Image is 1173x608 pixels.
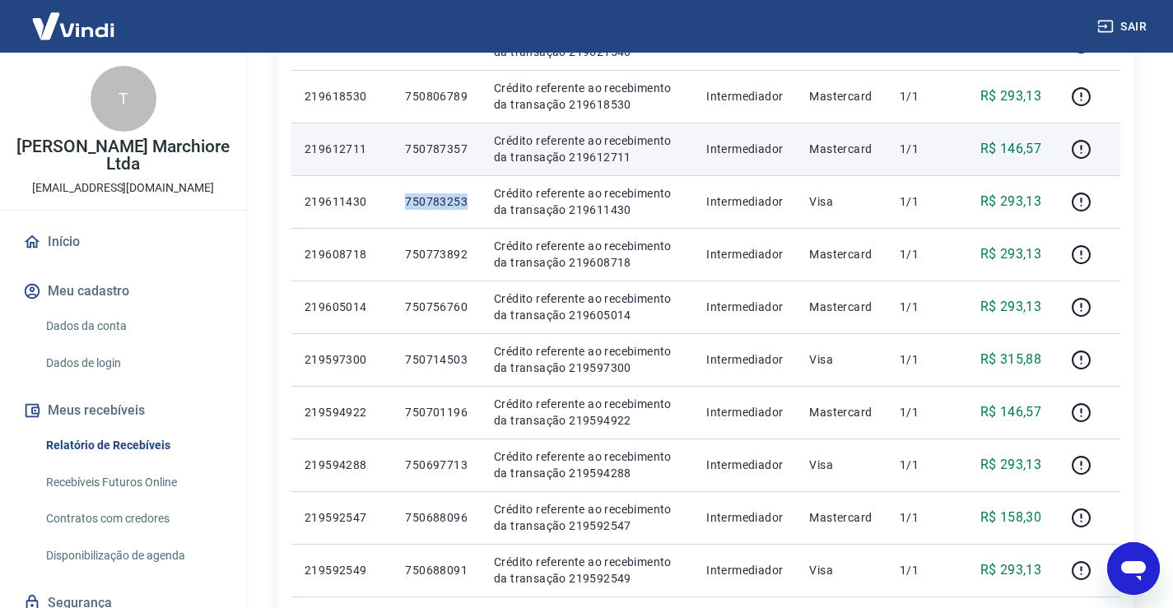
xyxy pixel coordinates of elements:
[809,193,873,210] p: Visa
[980,86,1042,106] p: R$ 293,13
[900,509,948,526] p: 1/1
[980,508,1042,527] p: R$ 158,30
[305,299,379,315] p: 219605014
[809,351,873,368] p: Visa
[706,509,783,526] p: Intermediador
[305,404,379,420] p: 219594922
[809,299,873,315] p: Mastercard
[900,141,948,157] p: 1/1
[305,562,379,578] p: 219592549
[706,351,783,368] p: Intermediador
[494,80,680,113] p: Crédito referente ao recebimento da transação 219618530
[40,539,226,573] a: Disponibilização de agenda
[40,466,226,499] a: Recebíveis Futuros Online
[494,448,680,481] p: Crédito referente ao recebimento da transação 219594288
[809,509,873,526] p: Mastercard
[20,273,226,309] button: Meu cadastro
[405,141,468,157] p: 750787357
[494,501,680,534] p: Crédito referente ao recebimento da transação 219592547
[900,193,948,210] p: 1/1
[900,562,948,578] p: 1/1
[305,246,379,262] p: 219608718
[900,404,948,420] p: 1/1
[405,193,468,210] p: 750783253
[91,66,156,132] div: T
[305,457,379,473] p: 219594288
[706,246,783,262] p: Intermediador
[980,455,1042,475] p: R$ 293,13
[305,509,379,526] p: 219592547
[706,193,783,210] p: Intermediador
[980,244,1042,264] p: R$ 293,13
[900,457,948,473] p: 1/1
[980,560,1042,580] p: R$ 293,13
[900,246,948,262] p: 1/1
[405,457,468,473] p: 750697713
[405,246,468,262] p: 750773892
[706,141,783,157] p: Intermediador
[13,138,233,173] p: [PERSON_NAME] Marchiore Ltda
[980,192,1042,211] p: R$ 293,13
[20,392,226,429] button: Meus recebíveis
[706,404,783,420] p: Intermediador
[980,350,1042,369] p: R$ 315,88
[706,562,783,578] p: Intermediador
[305,193,379,210] p: 219611430
[706,299,783,315] p: Intermediador
[405,88,468,104] p: 750806789
[1094,12,1153,42] button: Sair
[494,132,680,165] p: Crédito referente ao recebimento da transação 219612711
[405,509,468,526] p: 750688096
[305,88,379,104] p: 219618530
[809,457,873,473] p: Visa
[706,457,783,473] p: Intermediador
[900,351,948,368] p: 1/1
[405,351,468,368] p: 750714503
[405,562,468,578] p: 750688091
[20,224,226,260] a: Início
[1107,542,1160,595] iframe: Botão para abrir a janela de mensagens
[494,554,680,587] p: Crédito referente ao recebimento da transação 219592549
[900,88,948,104] p: 1/1
[809,404,873,420] p: Mastercard
[809,88,873,104] p: Mastercard
[305,141,379,157] p: 219612711
[494,396,680,429] p: Crédito referente ao recebimento da transação 219594922
[809,562,873,578] p: Visa
[40,429,226,462] a: Relatório de Recebíveis
[40,346,226,380] a: Dados de login
[809,141,873,157] p: Mastercard
[405,299,468,315] p: 750756760
[494,290,680,323] p: Crédito referente ao recebimento da transação 219605014
[980,402,1042,422] p: R$ 146,57
[40,309,226,343] a: Dados da conta
[494,238,680,271] p: Crédito referente ao recebimento da transação 219608718
[20,1,127,51] img: Vindi
[809,246,873,262] p: Mastercard
[305,351,379,368] p: 219597300
[980,139,1042,159] p: R$ 146,57
[494,343,680,376] p: Crédito referente ao recebimento da transação 219597300
[900,299,948,315] p: 1/1
[32,179,214,197] p: [EMAIL_ADDRESS][DOMAIN_NAME]
[980,297,1042,317] p: R$ 293,13
[706,88,783,104] p: Intermediador
[494,185,680,218] p: Crédito referente ao recebimento da transação 219611430
[40,502,226,536] a: Contratos com credores
[405,404,468,420] p: 750701196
